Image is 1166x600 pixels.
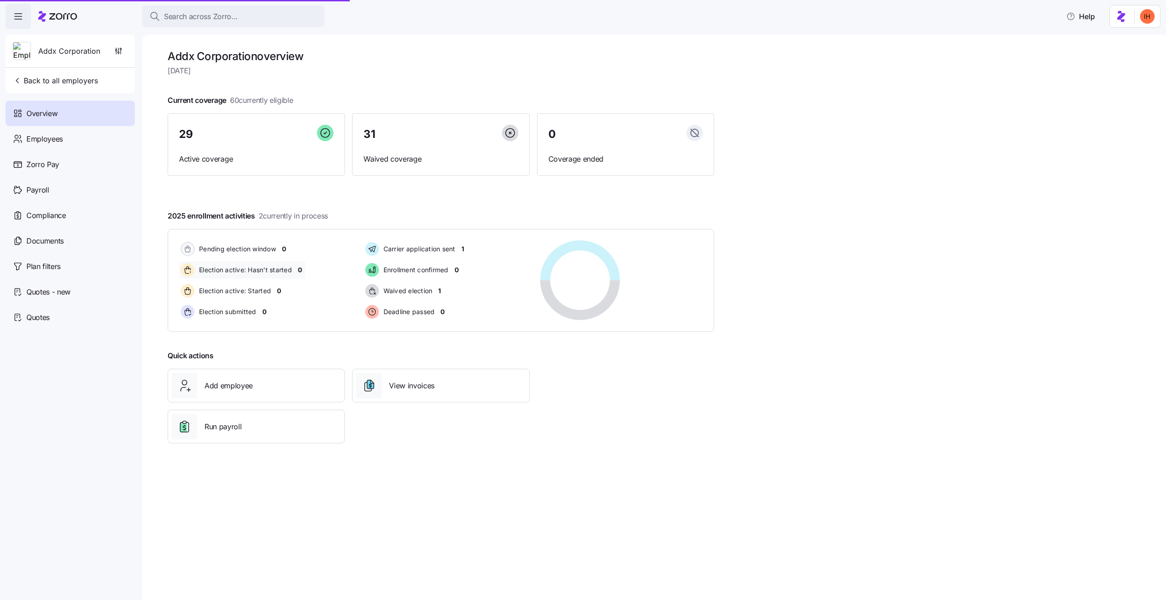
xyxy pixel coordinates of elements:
span: 60 currently eligible [230,95,293,106]
a: Employees [5,126,135,152]
span: [DATE] [168,65,714,76]
span: Waived election [381,286,433,295]
span: 0 [277,286,281,295]
span: Payroll [26,184,49,196]
span: 0 [282,244,286,254]
span: 29 [179,129,193,140]
a: Documents [5,228,135,254]
span: Documents [26,235,64,247]
span: Help [1066,11,1095,22]
span: 1 [461,244,464,254]
span: 0 [455,265,459,275]
span: Addx Corporation [38,46,100,57]
span: 2 currently in process [259,210,328,222]
a: Payroll [5,177,135,203]
span: Overview [26,108,57,119]
span: Enrollment confirmed [381,265,449,275]
a: Plan filters [5,254,135,279]
span: Back to all employers [13,75,98,86]
span: 0 [298,265,302,275]
span: Waived coverage [363,153,518,165]
h1: Addx Corporation overview [168,49,714,63]
a: Overview [5,101,135,126]
button: Help [1059,7,1102,25]
span: Run payroll [205,421,241,432]
span: Election active: Started [196,286,271,295]
span: Current coverage [168,95,293,106]
span: Employees [26,133,63,145]
span: Quick actions [168,350,214,361]
span: 0 [548,129,556,140]
img: f3711480c2c985a33e19d88a07d4c111 [1140,9,1155,24]
a: Zorro Pay [5,152,135,177]
span: 2025 enrollment activities [168,210,328,222]
button: Search across Zorro... [142,5,324,27]
span: Quotes [26,312,50,323]
span: Compliance [26,210,66,221]
span: Quotes - new [26,286,71,298]
a: Quotes - new [5,279,135,305]
span: Coverage ended [548,153,703,165]
span: 0 [440,307,445,316]
span: 31 [363,129,375,140]
a: Quotes [5,305,135,330]
span: Carrier application sent [381,244,455,254]
span: Plan filters [26,261,61,272]
button: Back to all employers [9,71,102,90]
span: Active coverage [179,153,333,165]
span: Pending election window [196,244,276,254]
span: 0 [262,307,266,316]
span: Election submitted [196,307,256,316]
span: Add employee [205,380,253,392]
span: 1 [438,286,441,295]
img: Employer logo [13,42,31,61]
span: Deadline passed [381,307,435,316]
span: Search across Zorro... [164,11,238,22]
span: Zorro Pay [26,159,59,170]
a: Compliance [5,203,135,228]
span: View invoices [389,380,435,392]
span: Election active: Hasn't started [196,265,292,275]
